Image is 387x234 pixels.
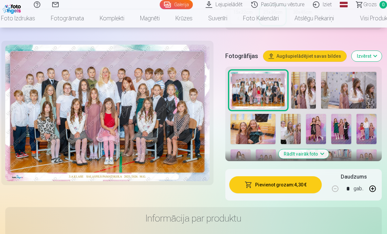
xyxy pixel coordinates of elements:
a: Atslēgu piekariņi [287,9,342,28]
img: /fa1 [3,3,23,14]
a: Magnēti [132,9,168,28]
button: Rādīt vairāk foto [278,149,329,159]
a: Komplekti [92,9,132,28]
button: Izvērst [352,51,382,61]
a: Suvenīri [200,9,235,28]
a: Fotogrāmata [43,9,92,28]
span: 0 [379,1,387,9]
h5: Daudzums [341,173,367,181]
h5: Fotogrāfijas [225,52,258,61]
button: Augšupielādējiet savas bildes [263,51,346,61]
h3: Informācija par produktu [10,212,377,224]
a: Krūzes [168,9,200,28]
span: Grozs [363,1,377,9]
a: Foto kalendāri [235,9,287,28]
button: Pievienot grozam:4,30 € [229,176,322,193]
div: gab. [354,181,363,197]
